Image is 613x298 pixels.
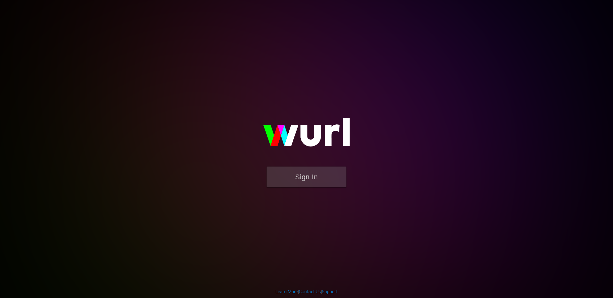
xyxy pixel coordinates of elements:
img: wurl-logo-on-black-223613ac3d8ba8fe6dc639794a292ebdb59501304c7dfd60c99c58986ef67473.svg [243,104,370,166]
div: | | [276,288,338,295]
a: Contact Us [299,289,321,294]
button: Sign In [267,167,346,187]
a: Learn More [276,289,298,294]
a: Support [322,289,338,294]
